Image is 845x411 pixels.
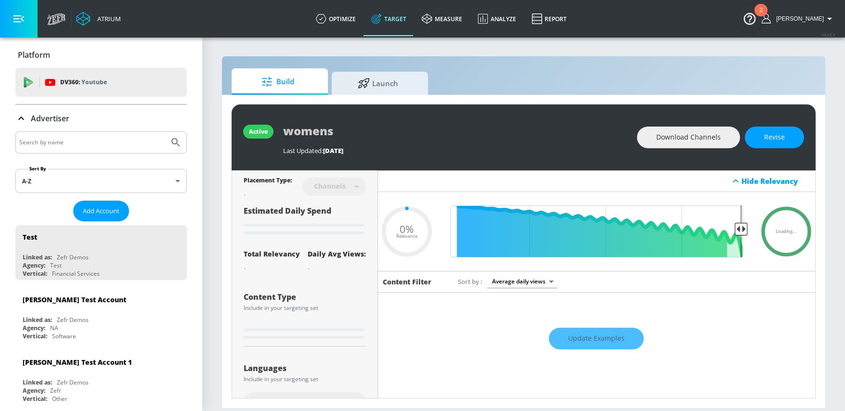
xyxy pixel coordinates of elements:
div: Linked as: [23,316,52,324]
div: TestLinked as:Zefr DemosAgency:TestVertical:Financial Services [15,225,187,280]
a: measure [414,1,470,36]
button: Revise [745,127,804,148]
input: Final Threshold [445,205,748,257]
div: Vertical: [23,332,47,340]
div: Include in your targeting set [244,305,366,311]
div: Advertiser [15,105,187,132]
div: [PERSON_NAME] Test Account [23,295,126,304]
div: Zefr Demos [57,378,89,386]
div: Daily Avg Views: [308,249,366,258]
div: Last Updated: [283,146,627,155]
a: Atrium [76,12,121,26]
span: login as: amanda.cermak@zefr.com [772,15,824,22]
div: 2 [759,10,763,23]
div: Vertical: [23,395,47,403]
span: Revise [764,131,785,143]
div: Total Relevancy [244,249,300,258]
div: Atrium [93,14,121,23]
div: DV360: Youtube [15,68,187,97]
p: Youtube [81,77,107,87]
span: Relevance [396,234,417,239]
div: Channels [309,182,351,190]
div: [PERSON_NAME] Test Account 1Linked as:Zefr DemosAgency:ZefrVertical:Other [15,350,187,405]
div: Include in your targeting set [244,376,366,382]
div: Placement Type: [244,176,292,186]
span: [DATE] [323,146,343,155]
span: Launch [341,72,415,95]
div: Hide Relevancy [741,176,810,186]
span: Estimated Daily Spend [244,205,331,216]
div: Average daily views [487,275,557,288]
div: Linked as: [23,378,52,386]
h6: Content Filter [383,277,431,286]
div: Platform [15,41,187,68]
span: Build [241,70,314,93]
div: A-Z [15,169,187,193]
a: Target [364,1,414,36]
div: NA [50,324,58,332]
button: Open Resource Center, 2 new notifications [736,5,763,32]
a: Report [524,1,574,36]
span: Sort by [458,277,482,286]
p: Platform [18,50,50,60]
a: Analyze [470,1,524,36]
span: Add Account [83,205,119,217]
p: Advertiser [31,113,69,124]
button: Download Channels [637,127,740,148]
span: Download Channels [656,131,721,143]
div: Zefr Demos [57,316,89,324]
div: Languages [244,364,366,372]
span: v 4.25.2 [822,32,835,37]
div: Other [52,395,67,403]
div: Agency: [23,324,45,332]
div: Hide Relevancy [378,170,815,192]
input: Search by name [19,136,165,149]
div: Test [23,232,37,242]
span: Loading... [776,229,797,234]
button: Add Account [73,201,129,221]
div: Software [52,332,76,340]
label: Sort By [27,166,48,172]
div: Linked as: [23,253,52,261]
button: [PERSON_NAME] [762,13,835,25]
div: Zefr Demos [57,253,89,261]
div: Vertical: [23,270,47,278]
div: Estimated Daily Spend [244,205,366,238]
div: Content Type [244,293,366,301]
span: 0% [400,224,414,234]
p: DV360: [60,77,107,88]
div: [PERSON_NAME] Test AccountLinked as:Zefr DemosAgency:NAVertical:Software [15,288,187,343]
div: Test [50,261,62,270]
a: optimize [308,1,364,36]
div: Zefr [50,386,61,395]
div: [PERSON_NAME] Test Account 1 [23,358,132,367]
div: Agency: [23,386,45,395]
div: Agency: [23,261,45,270]
div: active [249,128,268,136]
div: Financial Services [52,270,100,278]
span: All Languages [251,397,299,407]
